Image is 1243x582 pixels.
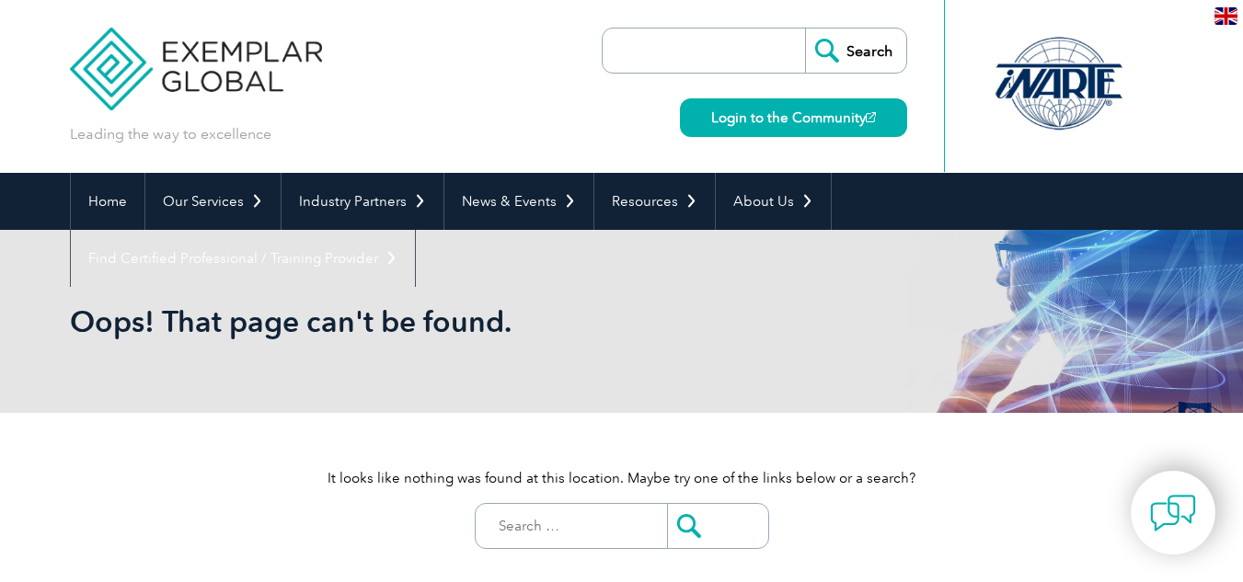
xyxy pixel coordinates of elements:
[866,112,876,122] img: open_square.png
[805,29,906,73] input: Search
[71,173,144,230] a: Home
[716,173,831,230] a: About Us
[680,98,907,137] a: Login to the Community
[1150,490,1196,536] img: contact-chat.png
[71,230,415,287] a: Find Certified Professional / Training Provider
[70,124,271,144] p: Leading the way to excellence
[70,303,777,339] h1: Oops! That page can't be found.
[282,173,443,230] a: Industry Partners
[70,468,1174,488] p: It looks like nothing was found at this location. Maybe try one of the links below or a search?
[145,173,281,230] a: Our Services
[667,504,768,548] input: Submit
[1214,7,1237,25] img: en
[594,173,715,230] a: Resources
[444,173,593,230] a: News & Events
